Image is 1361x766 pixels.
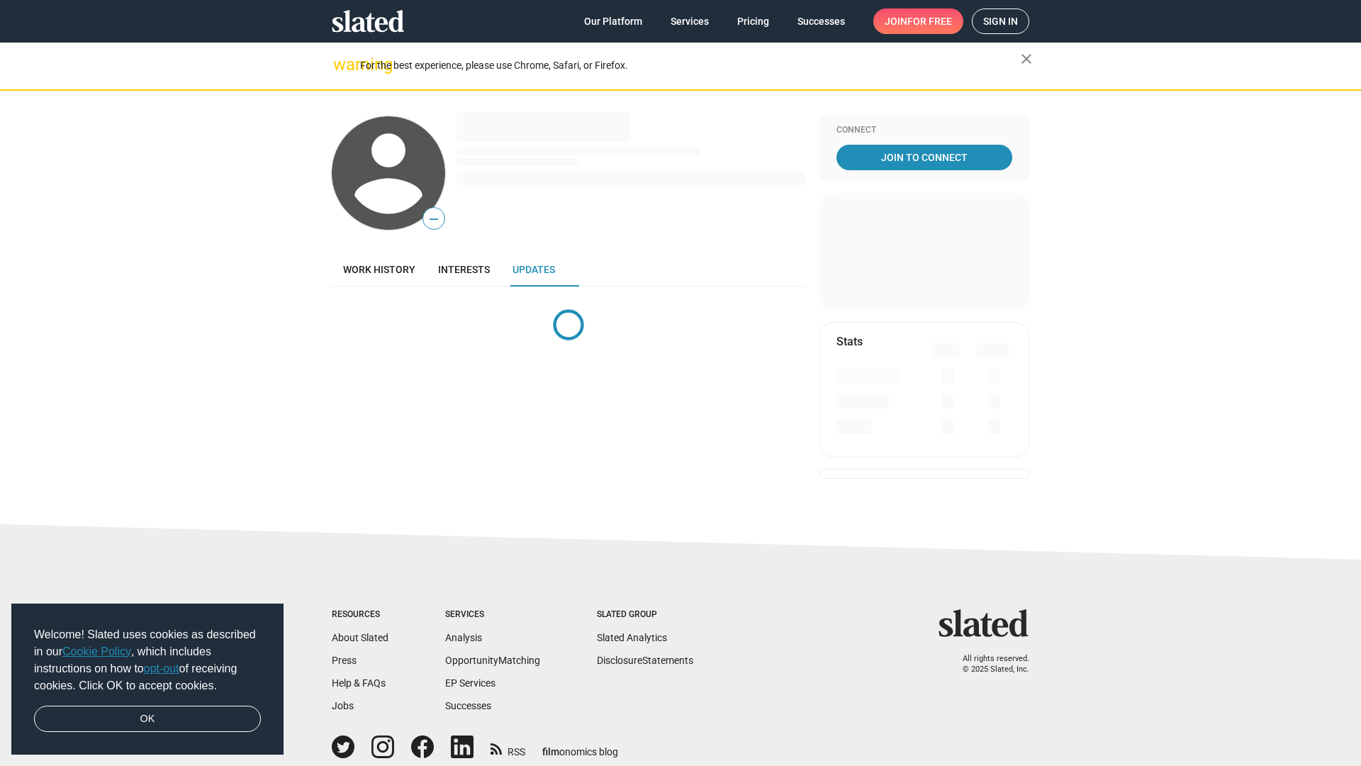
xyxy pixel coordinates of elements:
a: Slated Analytics [597,632,667,643]
div: cookieconsent [11,604,284,755]
a: DisclosureStatements [597,655,693,666]
a: Our Platform [573,9,654,34]
span: Our Platform [584,9,642,34]
a: OpportunityMatching [445,655,540,666]
a: Help & FAQs [332,677,386,689]
a: Successes [786,9,856,34]
a: Join To Connect [836,145,1012,170]
div: Connect [836,125,1012,136]
a: Updates [501,252,566,287]
a: Successes [445,700,491,711]
div: Services [445,609,540,621]
a: opt-out [144,662,179,675]
a: Analysis [445,632,482,643]
a: Pricing [726,9,780,34]
div: For the best experience, please use Chrome, Safari, or Firefox. [360,56,1021,75]
span: Join [885,9,952,34]
a: Joinfor free [873,9,963,34]
div: Resources [332,609,388,621]
span: film [542,746,559,757]
a: Services [659,9,720,34]
p: All rights reserved. © 2025 Slated, Inc. [948,654,1029,675]
span: — [423,210,444,228]
span: Interests [438,264,490,275]
a: Sign in [972,9,1029,34]
div: Slated Group [597,609,693,621]
a: EP Services [445,677,495,689]
span: Successes [797,9,845,34]
a: Press [332,655,357,666]
a: Jobs [332,700,354,711]
span: Services [671,9,709,34]
span: Join To Connect [839,145,1009,170]
span: Work history [343,264,415,275]
a: Interests [427,252,501,287]
span: for free [907,9,952,34]
a: Work history [332,252,427,287]
mat-icon: warning [333,56,350,73]
mat-card-title: Stats [836,334,863,349]
a: dismiss cookie message [34,706,261,733]
a: RSS [491,737,525,759]
a: filmonomics blog [542,734,618,759]
a: Cookie Policy [62,645,131,657]
mat-icon: close [1018,50,1035,67]
span: Updates [513,264,555,275]
span: Welcome! Slated uses cookies as described in our , which includes instructions on how to of recei... [34,626,261,694]
span: Sign in [983,9,1018,33]
a: About Slated [332,632,388,643]
span: Pricing [737,9,769,34]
